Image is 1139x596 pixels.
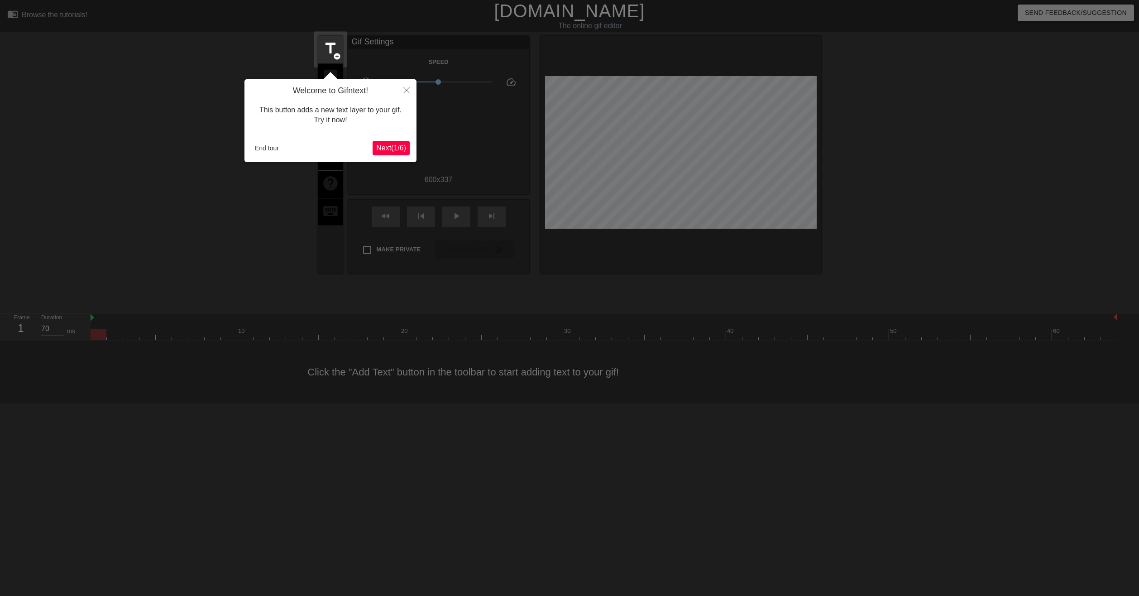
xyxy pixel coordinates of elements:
[251,141,282,155] button: End tour
[397,79,416,100] button: Close
[373,141,410,155] button: Next
[251,96,410,135] div: This button adds a new text layer to your gif. Try it now!
[376,144,406,152] span: Next ( 1 / 6 )
[251,86,410,96] h4: Welcome to Gifntext!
